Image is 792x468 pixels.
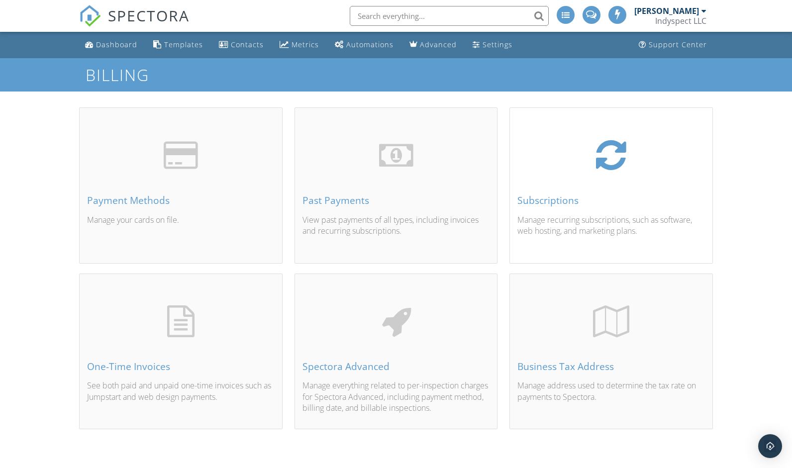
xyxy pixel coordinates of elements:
a: Past Payments View past payments of all types, including invoices and recurring subscriptions. [295,107,498,263]
div: Settings [483,40,512,49]
a: Contacts [215,36,268,54]
a: Spectora Advanced Manage everything related to per-inspection charges for Spectora Advanced, incl... [295,274,498,429]
div: Advanced [420,40,457,49]
a: Dashboard [81,36,141,54]
a: Advanced [405,36,461,54]
div: Automations [346,40,394,49]
span: SPECTORA [108,5,190,26]
a: Settings [469,36,516,54]
a: Subscriptions Manage recurring subscriptions, such as software, web hosting, and marketing plans. [509,107,713,263]
a: One-Time Invoices See both paid and unpaid one-time invoices such as Jumpstart and web design pay... [79,274,283,429]
img: The Best Home Inspection Software - Spectora [79,5,101,27]
div: Spectora Advanced [302,361,490,372]
div: Indyspect LLC [655,16,706,26]
a: Business Tax Address Manage address used to determine the tax rate on payments to Spectora. [509,274,713,429]
a: Support Center [635,36,711,54]
p: Manage address used to determine the tax rate on payments to Spectora. [517,380,705,413]
div: [PERSON_NAME] [634,6,699,16]
a: Metrics [276,36,323,54]
div: Open Intercom Messenger [758,434,782,458]
a: Templates [149,36,207,54]
a: Payment Methods Manage your cards on file. [79,107,283,263]
input: Search everything... [350,6,549,26]
div: Metrics [292,40,319,49]
h1: Billing [86,66,706,84]
p: Manage everything related to per-inspection charges for Spectora Advanced, including payment meth... [302,380,490,413]
div: Payment Methods [87,195,275,206]
p: Manage your cards on file. [87,214,275,248]
div: Contacts [231,40,264,49]
div: One-Time Invoices [87,361,275,372]
div: Subscriptions [517,195,705,206]
div: Support Center [649,40,707,49]
p: See both paid and unpaid one-time invoices such as Jumpstart and web design payments. [87,380,275,413]
a: Automations (Basic) [331,36,397,54]
a: SPECTORA [79,13,190,34]
p: View past payments of all types, including invoices and recurring subscriptions. [302,214,490,248]
div: Past Payments [302,195,490,206]
div: Dashboard [96,40,137,49]
p: Manage recurring subscriptions, such as software, web hosting, and marketing plans. [517,214,705,248]
div: Business Tax Address [517,361,705,372]
div: Templates [164,40,203,49]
